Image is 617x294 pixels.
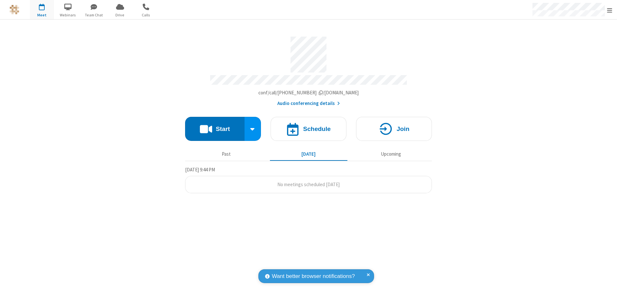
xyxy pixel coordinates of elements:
[30,12,54,18] span: Meet
[258,90,359,96] span: Copy my meeting room link
[258,89,359,97] button: Copy my meeting room linkCopy my meeting room link
[352,148,430,160] button: Upcoming
[245,117,261,141] div: Start conference options
[277,181,340,187] span: No meetings scheduled [DATE]
[272,272,355,281] span: Want better browser notifications?
[185,167,215,173] span: [DATE] 9:44 PM
[277,100,340,107] button: Audio conferencing details
[188,148,265,160] button: Past
[108,12,132,18] span: Drive
[185,117,245,141] button: Start
[10,5,19,14] img: QA Selenium DO NOT DELETE OR CHANGE
[271,117,346,141] button: Schedule
[134,12,158,18] span: Calls
[270,148,347,160] button: [DATE]
[356,117,432,141] button: Join
[216,126,230,132] h4: Start
[185,32,432,107] section: Account details
[303,126,331,132] h4: Schedule
[56,12,80,18] span: Webinars
[397,126,409,132] h4: Join
[82,12,106,18] span: Team Chat
[185,166,432,194] section: Today's Meetings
